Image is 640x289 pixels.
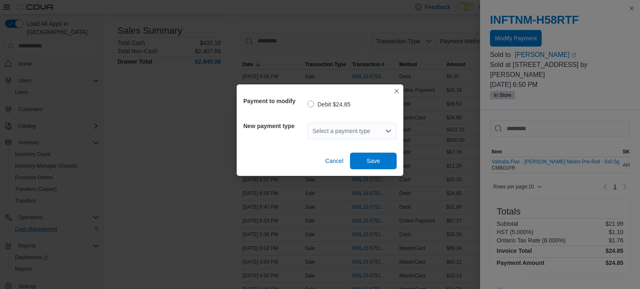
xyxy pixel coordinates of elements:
[367,157,380,165] span: Save
[325,157,343,165] span: Cancel
[307,99,350,109] label: Debit $24.85
[322,153,347,169] button: Cancel
[350,153,397,169] button: Save
[392,86,402,96] button: Closes this modal window
[243,118,306,134] h5: New payment type
[312,126,313,136] input: Accessible screen reader label
[385,128,392,134] button: Open list of options
[243,93,306,109] h5: Payment to modify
